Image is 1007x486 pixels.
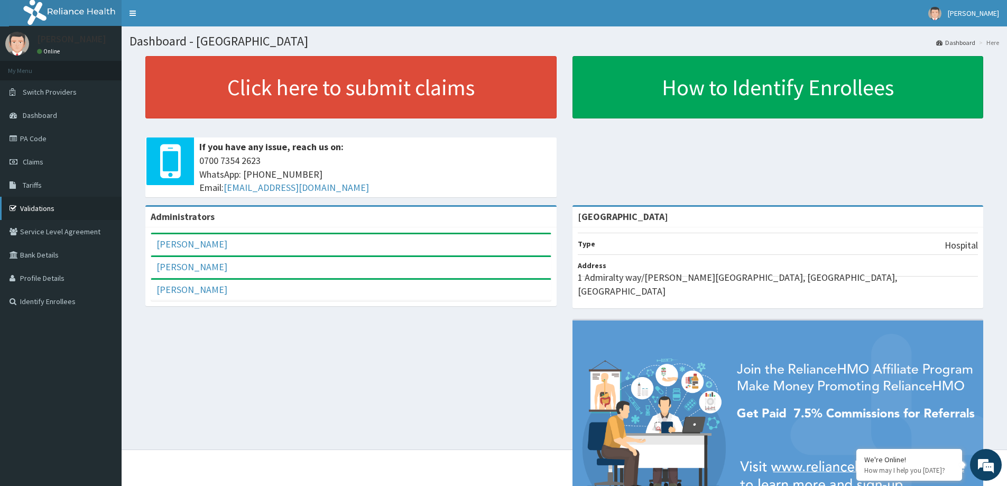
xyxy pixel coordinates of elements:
[224,181,369,194] a: [EMAIL_ADDRESS][DOMAIN_NAME]
[23,180,42,190] span: Tariffs
[928,7,941,20] img: User Image
[578,239,595,249] b: Type
[23,87,77,97] span: Switch Providers
[156,283,227,296] a: [PERSON_NAME]
[145,56,557,118] a: Click here to submit claims
[864,466,954,475] p: How may I help you today?
[37,48,62,55] a: Online
[976,38,999,47] li: Here
[948,8,999,18] span: [PERSON_NAME]
[578,271,978,298] p: 1 Admiralty way/[PERSON_NAME][GEOGRAPHIC_DATA], [GEOGRAPHIC_DATA], [GEOGRAPHIC_DATA]
[23,111,57,120] span: Dashboard
[578,261,606,270] b: Address
[572,56,984,118] a: How to Identify Enrollees
[156,261,227,273] a: [PERSON_NAME]
[37,34,106,44] p: [PERSON_NAME]
[199,141,344,153] b: If you have any issue, reach us on:
[23,157,43,167] span: Claims
[5,32,29,56] img: User Image
[130,34,999,48] h1: Dashboard - [GEOGRAPHIC_DATA]
[936,38,975,47] a: Dashboard
[578,210,668,223] strong: [GEOGRAPHIC_DATA]
[156,238,227,250] a: [PERSON_NAME]
[945,239,978,252] p: Hospital
[151,210,215,223] b: Administrators
[864,455,954,464] div: We're Online!
[199,154,551,195] span: 0700 7354 2623 WhatsApp: [PHONE_NUMBER] Email:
